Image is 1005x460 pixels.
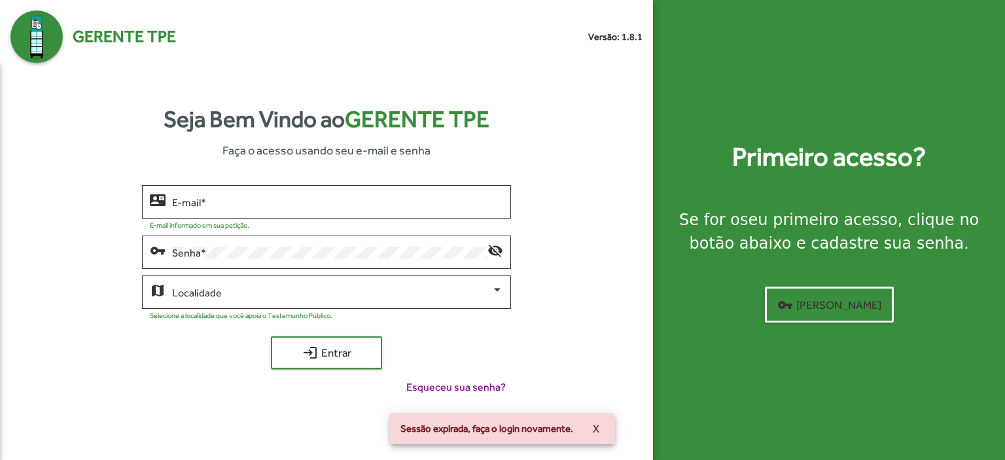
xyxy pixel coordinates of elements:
[777,297,793,313] mat-icon: vpn_key
[150,192,166,207] mat-icon: contact_mail
[593,417,599,440] span: X
[777,293,881,317] span: [PERSON_NAME]
[222,141,431,159] span: Faça o acesso usando seu e-mail e senha
[400,422,573,435] span: Sessão expirada, faça o login novamente.
[740,211,898,229] strong: seu primeiro acesso
[345,106,489,132] span: Gerente TPE
[487,242,503,258] mat-icon: visibility_off
[150,242,166,258] mat-icon: vpn_key
[283,341,370,364] span: Entrar
[164,102,489,137] strong: Seja Bem Vindo ao
[582,417,610,440] button: X
[765,287,894,323] button: [PERSON_NAME]
[406,380,506,395] span: Esqueceu sua senha?
[73,24,176,49] span: Gerente TPE
[669,208,989,255] div: Se for o , clique no botão abaixo e cadastre sua senha.
[150,282,166,298] mat-icon: map
[588,30,643,44] small: Versão: 1.8.1
[302,345,318,361] mat-icon: login
[150,221,249,229] mat-hint: E-mail informado em sua petição.
[271,336,382,369] button: Entrar
[10,10,63,63] img: Logo Gerente
[150,311,332,319] mat-hint: Selecione a localidade que você apoia o Testemunho Público.
[732,137,926,177] strong: Primeiro acesso?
